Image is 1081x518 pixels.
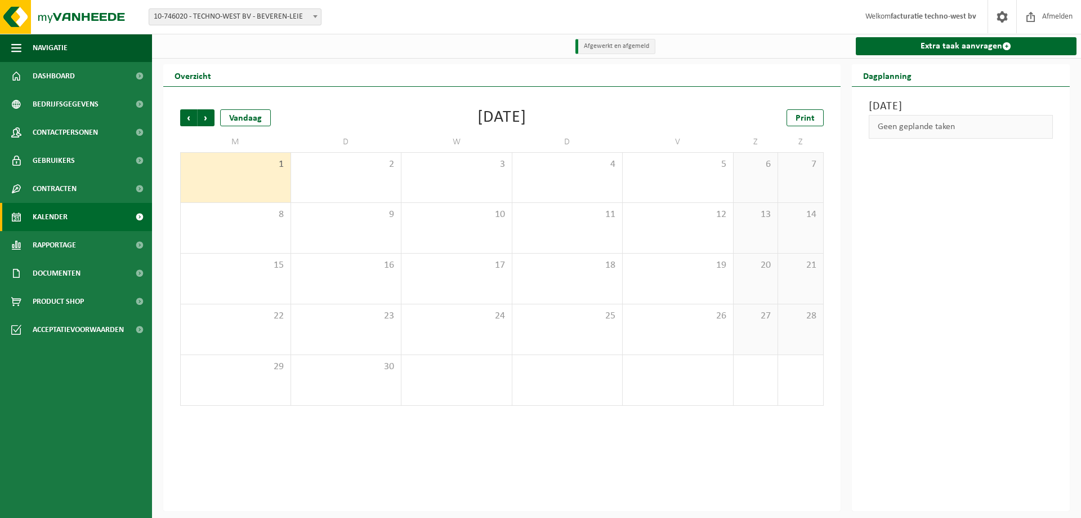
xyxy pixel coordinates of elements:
[180,132,291,152] td: M
[291,132,402,152] td: D
[401,132,512,152] td: W
[891,12,976,21] strong: facturatie techno-west bv
[739,310,772,322] span: 27
[163,64,222,86] h2: Overzicht
[33,231,76,259] span: Rapportage
[784,158,817,171] span: 7
[739,209,772,221] span: 13
[739,158,772,171] span: 6
[628,158,727,171] span: 5
[180,109,197,126] span: Vorige
[407,209,506,221] span: 10
[33,118,98,147] span: Contactpersonen
[186,310,285,322] span: 22
[628,310,727,322] span: 26
[739,259,772,272] span: 20
[149,8,321,25] span: 10-746020 - TECHNO-WEST BV - BEVEREN-LEIE
[407,259,506,272] span: 17
[297,209,396,221] span: 9
[784,209,817,221] span: 14
[186,158,285,171] span: 1
[623,132,734,152] td: V
[734,132,779,152] td: Z
[796,114,815,123] span: Print
[186,209,285,221] span: 8
[784,259,817,272] span: 21
[33,62,75,90] span: Dashboard
[33,175,77,203] span: Contracten
[628,259,727,272] span: 19
[518,259,617,272] span: 18
[407,310,506,322] span: 24
[33,147,75,175] span: Gebruikers
[33,203,68,231] span: Kalender
[198,109,215,126] span: Volgende
[186,259,285,272] span: 15
[512,132,623,152] td: D
[33,90,99,118] span: Bedrijfsgegevens
[787,109,824,126] a: Print
[297,310,396,322] span: 23
[297,158,396,171] span: 2
[869,115,1053,139] div: Geen geplande taken
[477,109,526,126] div: [DATE]
[407,158,506,171] span: 3
[518,310,617,322] span: 25
[297,361,396,373] span: 30
[856,37,1077,55] a: Extra taak aanvragen
[220,109,271,126] div: Vandaag
[518,209,617,221] span: 11
[33,34,68,62] span: Navigatie
[784,310,817,322] span: 28
[149,9,321,25] span: 10-746020 - TECHNO-WEST BV - BEVEREN-LEIE
[297,259,396,272] span: 16
[869,98,1053,115] h3: [DATE]
[518,158,617,171] span: 4
[33,287,84,316] span: Product Shop
[33,316,124,344] span: Acceptatievoorwaarden
[33,259,81,287] span: Documenten
[852,64,923,86] h2: Dagplanning
[186,361,285,373] span: 29
[575,39,655,54] li: Afgewerkt en afgemeld
[628,209,727,221] span: 12
[778,132,823,152] td: Z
